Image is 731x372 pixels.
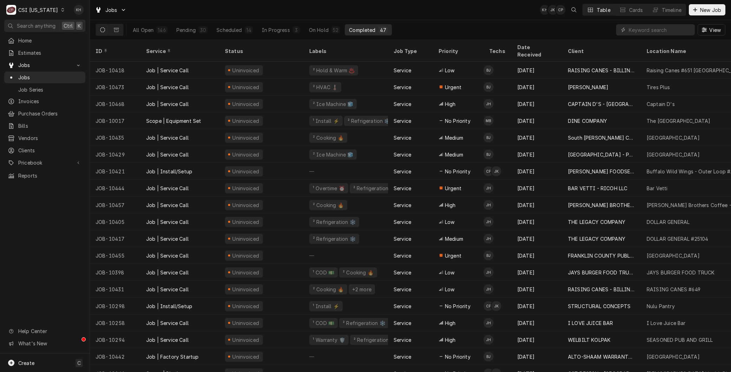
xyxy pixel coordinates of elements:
span: Search anything [17,22,56,29]
div: SEASONED PUB AND GRILL [647,336,713,344]
div: [PERSON_NAME] BROTHERS COFFEE [568,201,635,209]
div: [DATE] [512,163,562,180]
div: [DATE] [512,331,562,348]
span: Invoices [18,98,82,105]
div: Service [394,353,411,360]
a: Go to Help Center [4,325,85,337]
span: Vendors [18,134,82,142]
div: Jeff Hartley's Avatar [484,183,493,193]
div: ² Cooking 🔥 [312,134,344,141]
span: What's New [18,340,81,347]
div: Table [597,6,610,14]
div: [PERSON_NAME] FOODSERVICE [568,168,635,175]
div: Timeline [662,6,681,14]
div: I LOVE JUICE BAR [568,319,613,327]
div: BJ [484,65,493,75]
span: No Priority [445,303,471,310]
div: ² Refrigeration ❄️ [312,218,356,226]
a: Go to Jobs [92,4,129,16]
div: ¹ Overtime ⏰ [312,185,345,192]
div: Uninvoiced [232,252,260,259]
div: Service [394,67,411,74]
div: Priority [439,47,477,55]
div: [DATE] [512,264,562,281]
div: ² Cooking 🔥 [342,269,374,276]
div: Service [394,286,411,293]
div: BJ [484,82,493,92]
span: Low [445,269,454,276]
div: Job | Service Call [146,319,189,327]
div: Service [394,84,411,91]
div: +2 more [351,286,372,293]
div: Uninvoiced [232,286,260,293]
div: JH [484,234,493,244]
div: Bryant Jolley's Avatar [484,82,493,92]
a: Job Series [4,84,85,95]
div: DOLLAR GENERAL #25104 [647,235,708,243]
div: FRANKLIN COUNTY PUBLIC SCHOOLS [568,252,635,259]
span: Clients [18,147,82,154]
div: Job | Service Call [146,252,189,259]
span: Jobs [18,61,71,69]
div: Job | Service Call [146,67,189,74]
button: Search anythingCtrlK [4,20,85,32]
div: ² Hold & Warm ♨️ [312,67,355,74]
div: JOB-10405 [90,213,141,230]
div: Jeff Hartley's Avatar [484,284,493,294]
div: MB [484,116,493,126]
div: Captain D's [647,100,675,108]
a: Estimates [4,47,85,59]
div: [DATE] [512,180,562,197]
div: Uninvoiced [232,117,260,125]
span: Create [18,360,34,366]
div: Kyley Hunnicutt's Avatar [540,5,550,15]
div: 30 [200,26,206,34]
div: ² Cooking 🔥 [312,286,344,293]
div: Uninvoiced [232,303,260,310]
div: Service [394,218,411,226]
div: JH [484,183,493,193]
div: CP [484,166,493,176]
div: JK [491,166,501,176]
div: Service [394,201,411,209]
div: KH [540,5,550,15]
div: Service [146,47,212,55]
div: Jeff Kuehl's Avatar [491,166,501,176]
div: DINE COMPANY [568,117,607,125]
div: [DATE] [512,230,562,247]
div: Service [394,151,411,158]
div: Labels [309,47,382,55]
div: JOB-10442 [90,348,141,365]
div: ¹ Install ⚡️ [312,117,340,125]
span: High [445,319,456,327]
div: [DATE] [512,112,562,129]
span: Medium [445,235,463,243]
div: Craig Pierce's Avatar [484,301,493,311]
div: ² Ice Machine 🧊 [312,151,354,158]
div: I Love Juice Bar [647,319,686,327]
div: On Hold [309,26,329,34]
span: View [708,26,722,34]
div: Job | Service Call [146,269,189,276]
div: — [304,348,388,365]
div: JH [484,217,493,227]
span: Urgent [445,84,461,91]
div: Job | Install/Setup [146,303,192,310]
div: Job | Service Call [146,100,189,108]
a: Clients [4,145,85,156]
div: South [PERSON_NAME] Community School Corporation [568,134,635,141]
div: [DATE] [512,62,562,79]
button: New Job [689,4,725,15]
a: Go to What's New [4,338,85,349]
div: DOLLAR GENERAL [647,218,690,226]
div: Uninvoiced [232,151,260,158]
div: JOB-10017 [90,112,141,129]
div: — [304,247,388,264]
div: JOB-10468 [90,95,141,112]
div: JH [484,284,493,294]
div: RAISING CANES - BILLING ACCOUNT [568,67,635,74]
span: Low [445,67,454,74]
div: Job | Service Call [146,336,189,344]
button: View [698,24,725,35]
div: [GEOGRAPHIC_DATA] [647,134,700,141]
